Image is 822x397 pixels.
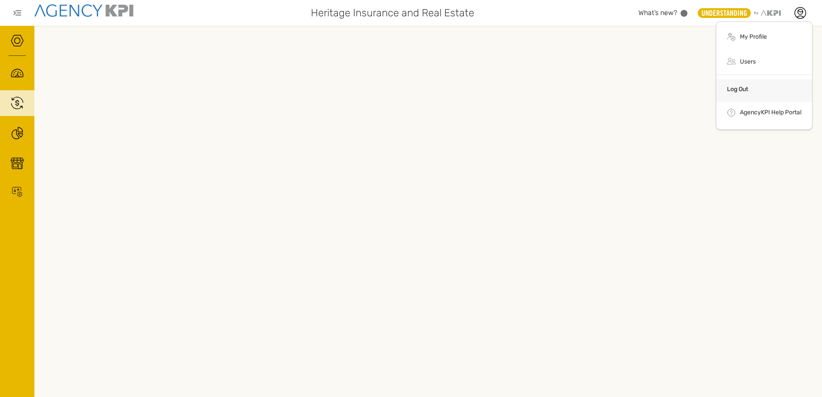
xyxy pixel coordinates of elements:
[638,9,677,17] span: What’s new?
[740,109,801,116] a: AgencyKPI Help Portal
[740,58,756,65] a: Users
[740,33,767,40] a: My Profile
[311,5,474,21] span: Heritage Insurance and Real Estate
[727,86,748,93] a: Log Out
[34,4,133,17] img: agencykpi-logo-550x69-2d9e3fa8.png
